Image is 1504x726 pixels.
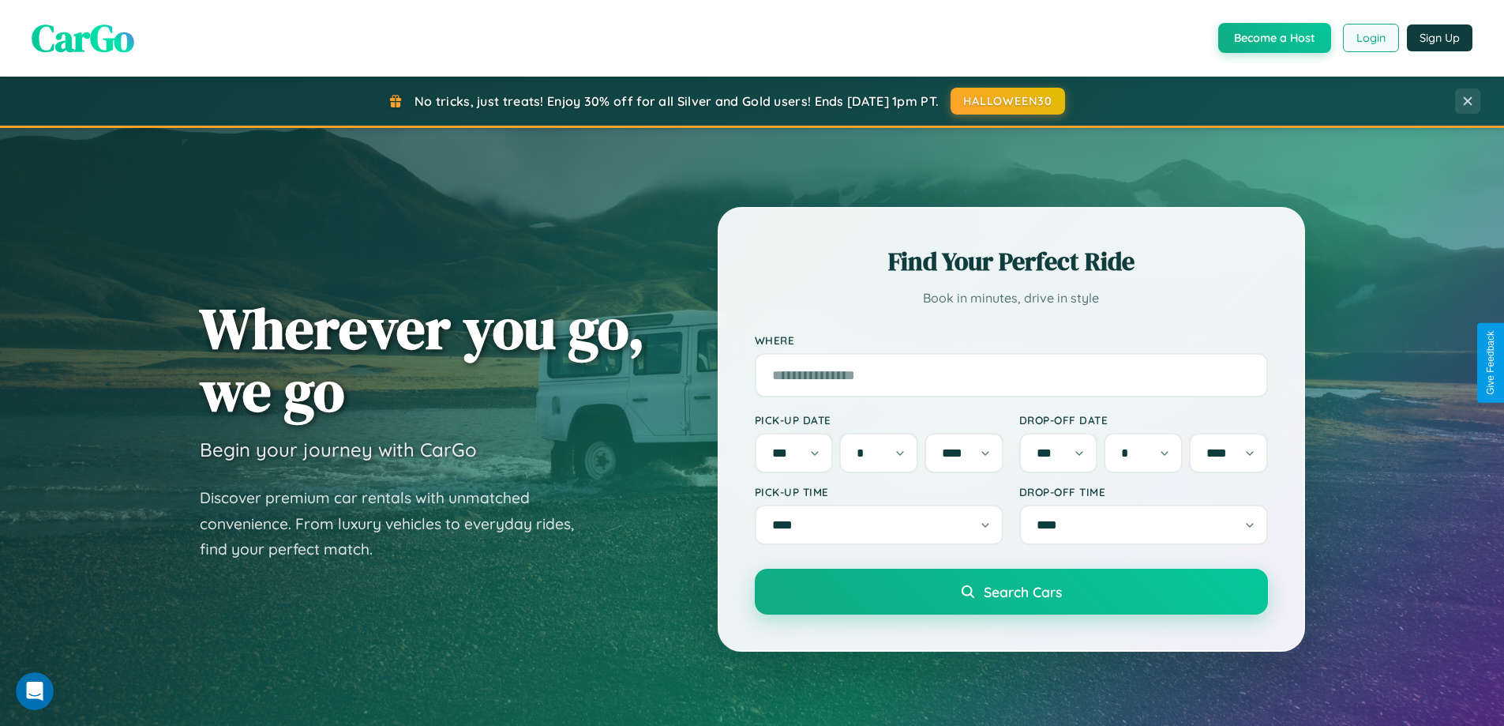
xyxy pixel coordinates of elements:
[32,12,134,64] span: CarGo
[1407,24,1472,51] button: Sign Up
[16,672,54,710] iframe: Intercom live chat
[755,287,1268,310] p: Book in minutes, drive in style
[755,569,1268,615] button: Search Cars
[1485,331,1496,395] div: Give Feedback
[1218,23,1331,53] button: Become a Host
[755,333,1268,347] label: Where
[984,583,1062,600] span: Search Cars
[1019,413,1268,427] label: Drop-off Date
[200,485,594,562] p: Discover premium car rentals with unmatched convenience. From luxury vehicles to everyday rides, ...
[200,297,645,422] h1: Wherever you go, we go
[414,93,939,109] span: No tricks, just treats! Enjoy 30% off for all Silver and Gold users! Ends [DATE] 1pm PT.
[200,438,477,461] h3: Begin your journey with CarGo
[755,413,1003,427] label: Pick-up Date
[951,88,1065,115] button: HALLOWEEN30
[1343,24,1399,52] button: Login
[755,244,1268,279] h2: Find Your Perfect Ride
[755,485,1003,498] label: Pick-up Time
[1019,485,1268,498] label: Drop-off Time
